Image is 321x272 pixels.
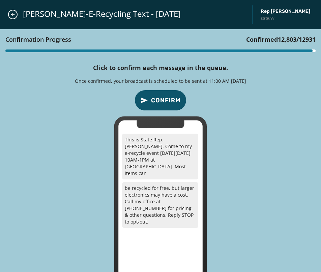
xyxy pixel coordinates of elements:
h3: Confirmed / 12931 [246,35,316,44]
h4: Click to confirm each message in the queue. [93,63,228,72]
button: confirm-p2p-message-button [135,90,186,111]
p: This is State Rep. [PERSON_NAME]. Come to my e-recycle event [DATE][DATE] 10AM-1PM at [GEOGRAPHIC... [122,134,198,179]
span: 12,803 [278,35,296,43]
span: zzrtiu9v [261,15,310,21]
h3: Confirmation Progress [5,35,71,44]
span: [PERSON_NAME]-E-Recycling Text - [DATE] [23,8,181,19]
p: Once confirmed, your broadcast is scheduled to be sent at 11:00 AM [DATE] [75,78,246,84]
span: Confirm [151,96,181,105]
span: Rep [PERSON_NAME] [261,8,310,15]
p: be recycled for free, but larger electronics may have a cost. Call my office at [PHONE_NUMBER] fo... [122,182,198,228]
